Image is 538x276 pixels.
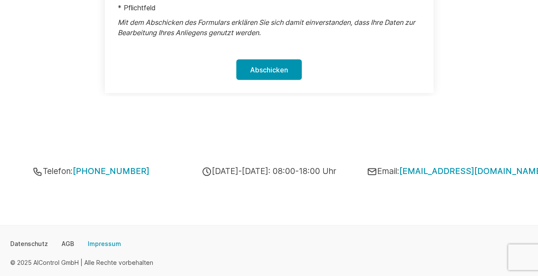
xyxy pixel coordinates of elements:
[33,165,149,176] nobr: Telefon:
[88,239,121,248] a: Impressum
[236,59,302,80] button: Abschicken
[10,258,153,267] p: © 2025 AIControl GmbH | Alle Rechte vorbehalten
[118,18,415,37] em: Mit dem Abschicken des Formulars erklären Sie sich damit einverstanden, dass Ihre Daten zur Bearb...
[118,3,156,12] label: * Pflichtfeld
[10,239,48,248] a: Datenschutz
[202,165,336,176] nobr: [DATE]-[DATE]: 08:00-18:00 Uhr
[62,239,74,248] a: AGB
[73,165,149,176] a: [PHONE_NUMBER]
